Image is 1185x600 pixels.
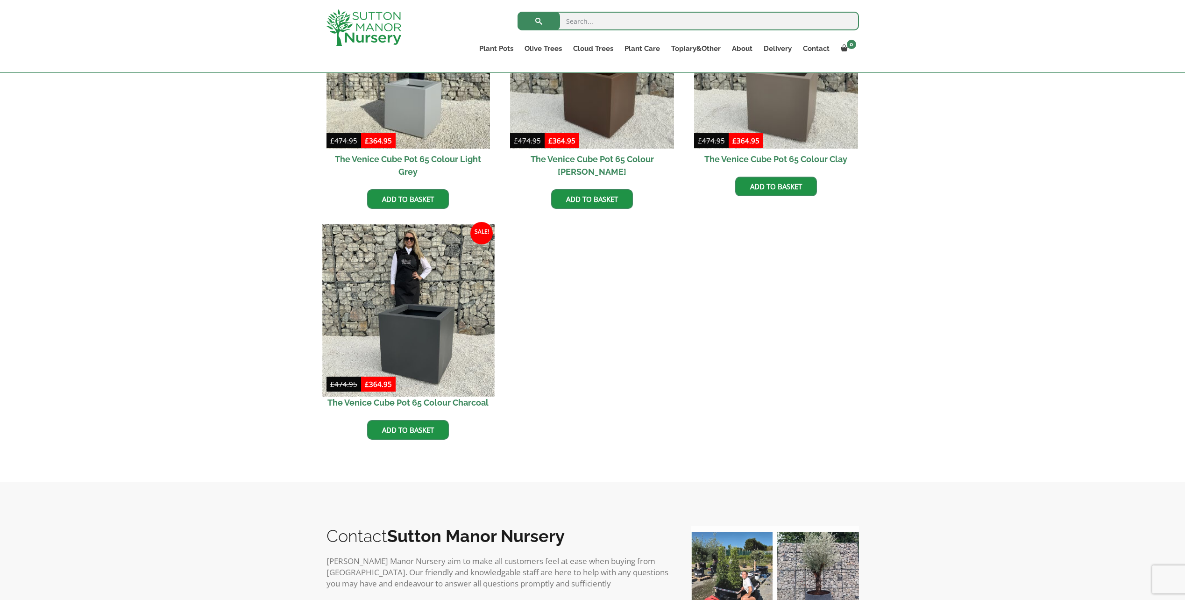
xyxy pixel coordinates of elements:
a: Contact [797,42,835,55]
span: Sale! [470,222,493,244]
a: Plant Care [619,42,666,55]
a: Sale! The Venice Cube Pot 65 Colour Charcoal [326,229,490,414]
a: Topiary&Other [666,42,726,55]
bdi: 364.95 [365,379,392,389]
span: 0 [847,40,856,49]
a: Add to basket: “The Venice Cube Pot 65 Colour Charcoal” [367,420,449,440]
a: Plant Pots [474,42,519,55]
bdi: 474.95 [698,136,725,145]
bdi: 474.95 [514,136,541,145]
a: About [726,42,758,55]
bdi: 474.95 [330,379,357,389]
a: Add to basket: “The Venice Cube Pot 65 Colour Light Grey” [367,189,449,209]
a: Delivery [758,42,797,55]
h2: The Venice Cube Pot 65 Colour [PERSON_NAME] [510,149,674,182]
span: £ [365,379,369,389]
a: Cloud Trees [568,42,619,55]
a: Olive Trees [519,42,568,55]
img: logo [326,9,401,46]
span: £ [330,136,334,145]
span: £ [732,136,737,145]
b: Sutton Manor Nursery [387,526,565,546]
span: £ [548,136,553,145]
span: £ [365,136,369,145]
h2: The Venice Cube Pot 65 Colour Charcoal [326,392,490,413]
span: £ [698,136,702,145]
bdi: 474.95 [330,136,357,145]
input: Search... [518,12,859,30]
h2: Contact [326,526,672,546]
a: 0 [835,42,859,55]
h2: The Venice Cube Pot 65 Colour Light Grey [326,149,490,182]
a: Add to basket: “The Venice Cube Pot 65 Colour Mocha Brown” [551,189,633,209]
span: £ [514,136,518,145]
bdi: 364.95 [548,136,575,145]
p: [PERSON_NAME] Manor Nursery aim to make all customers feel at ease when buying from [GEOGRAPHIC_D... [326,556,672,589]
bdi: 364.95 [365,136,392,145]
h2: The Venice Cube Pot 65 Colour Clay [694,149,858,170]
bdi: 364.95 [732,136,759,145]
span: £ [330,379,334,389]
img: The Venice Cube Pot 65 Colour Charcoal [322,224,494,396]
a: Add to basket: “The Venice Cube Pot 65 Colour Clay” [735,177,817,196]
